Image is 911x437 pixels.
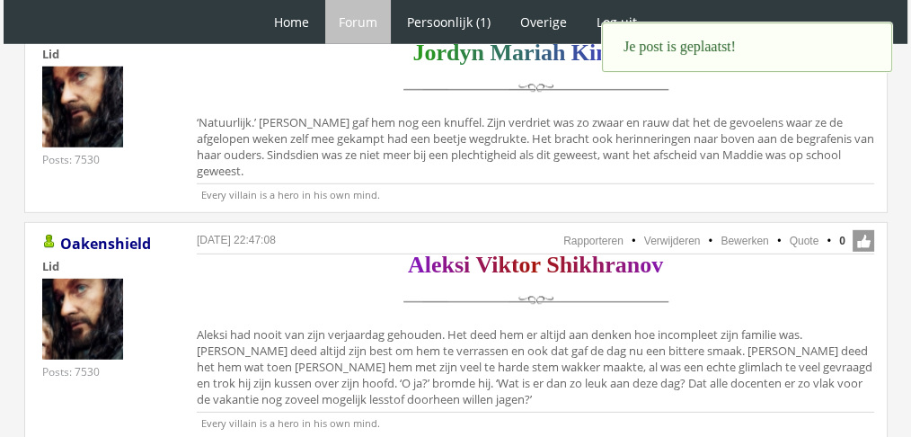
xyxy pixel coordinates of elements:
[441,252,454,278] span: k
[560,252,572,278] span: h
[592,252,605,278] span: h
[408,252,425,278] span: A
[197,183,874,201] p: Every villain is a hero in his own mind.
[455,252,464,278] span: s
[42,279,123,360] img: Oakenshield
[490,40,512,66] span: M
[42,258,168,274] div: Lid
[602,22,892,72] div: Je post is geplaatst!
[640,252,651,278] span: o
[431,252,442,278] span: e
[447,40,459,66] span: d
[553,40,565,66] span: h
[475,252,491,278] span: V
[519,252,531,278] span: o
[579,252,591,278] span: k
[644,235,701,247] a: Verwijderen
[524,40,535,66] span: r
[197,257,874,412] div: Aleksi had nooit van zijn verjaardag gehouden. Het deed hem er altijd aan denken hoe incompleet z...
[197,45,874,183] div: ‘Natuurlijk.’ [PERSON_NAME] gaf hem nog een knuffel. Zijn verdriet was zo zwaar en rauw dat het d...
[571,40,589,66] span: K
[491,252,498,278] span: i
[396,69,675,110] img: scheidingslijn.png
[511,252,519,278] span: t
[605,252,615,278] span: r
[541,40,553,66] span: a
[425,252,431,278] span: l
[42,235,57,249] img: Gebruiker is online
[60,234,151,254] a: Oakenshield
[512,40,524,66] span: a
[498,252,510,278] span: k
[42,152,100,167] div: Posts: 7530
[436,40,447,66] span: r
[572,252,579,278] span: i
[790,235,819,247] a: Quote
[42,46,168,62] div: Lid
[839,233,845,249] span: 0
[563,235,624,247] a: Rapporteren
[396,281,675,322] img: scheidingslijn.png
[197,234,276,246] a: [DATE] 22:47:08
[531,252,541,278] span: r
[596,40,608,66] span: n
[472,40,484,66] span: n
[412,40,424,66] span: J
[615,252,627,278] span: a
[546,252,559,278] span: S
[42,67,123,147] img: Oakenshield
[464,252,470,278] span: i
[651,252,663,278] span: v
[627,252,640,278] span: n
[42,364,100,379] div: Posts: 7530
[460,40,472,66] span: y
[721,235,768,247] a: Bewerken
[535,40,541,66] span: i
[197,412,874,430] p: Every villain is a hero in his own mind.
[424,40,436,66] span: o
[589,40,596,66] span: i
